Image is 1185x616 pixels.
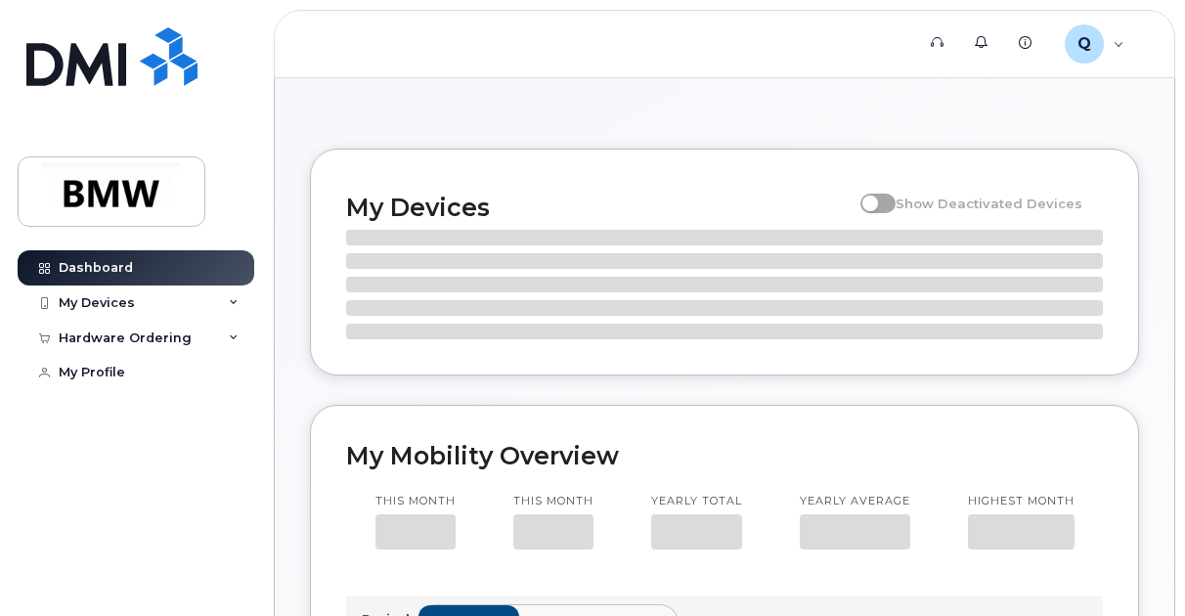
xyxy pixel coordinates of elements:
p: Yearly average [800,494,910,509]
input: Show Deactivated Devices [860,185,876,200]
span: Show Deactivated Devices [896,196,1082,211]
p: This month [375,494,456,509]
h2: My Mobility Overview [346,441,1103,470]
p: This month [513,494,593,509]
h2: My Devices [346,193,851,222]
p: Highest month [968,494,1075,509]
p: Yearly total [651,494,742,509]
